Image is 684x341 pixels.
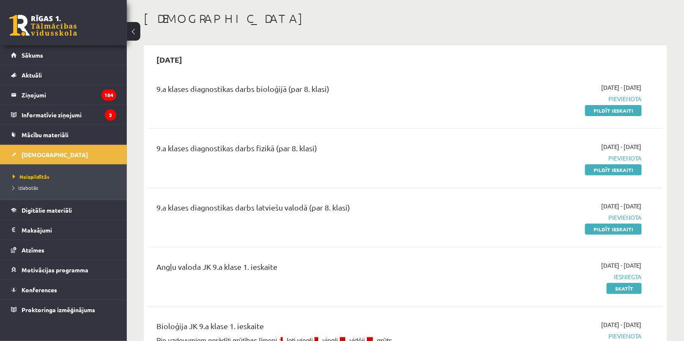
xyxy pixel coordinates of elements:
[13,184,118,191] a: Izlabotās
[156,202,476,217] div: 9.a klases diagnostikas darbs latviešu valodā (par 8. klasi)
[13,184,38,191] span: Izlabotās
[101,89,116,101] i: 184
[22,105,116,125] legend: Informatīvie ziņojumi
[488,213,642,222] span: Pievienota
[11,200,116,220] a: Digitālie materiāli
[11,65,116,85] a: Aktuāli
[11,145,116,164] a: [DEMOGRAPHIC_DATA]
[11,260,116,280] a: Motivācijas programma
[11,240,116,260] a: Atzīmes
[488,332,642,341] span: Pievienota
[11,105,116,125] a: Informatīvie ziņojumi3
[585,164,642,175] a: Pildīt ieskaiti
[156,83,476,99] div: 9.a klases diagnostikas darbs bioloģijā (par 8. klasi)
[156,261,476,277] div: Angļu valoda JK 9.a klase 1. ieskaite
[22,51,43,59] span: Sākums
[22,286,57,294] span: Konferences
[22,220,116,240] legend: Maksājumi
[11,280,116,299] a: Konferences
[11,300,116,319] a: Proktoringa izmēģinājums
[22,306,95,313] span: Proktoringa izmēģinājums
[11,125,116,144] a: Mācību materiāli
[156,320,476,336] div: Bioloģija JK 9.a klase 1. ieskaite
[156,142,476,158] div: 9.a klases diagnostikas darbs fizikā (par 8. klasi)
[11,220,116,240] a: Maksājumi
[601,320,642,329] span: [DATE] - [DATE]
[22,71,42,79] span: Aktuāli
[488,94,642,103] span: Pievienota
[585,105,642,116] a: Pildīt ieskaiti
[148,50,191,69] h2: [DATE]
[585,224,642,235] a: Pildīt ieskaiti
[601,261,642,270] span: [DATE] - [DATE]
[11,45,116,65] a: Sākums
[13,173,49,180] span: Neizpildītās
[11,85,116,105] a: Ziņojumi184
[105,109,116,121] i: 3
[22,246,44,254] span: Atzīmes
[22,206,72,214] span: Digitālie materiāli
[488,272,642,281] span: Iesniegta
[144,11,667,26] h1: [DEMOGRAPHIC_DATA]
[607,283,642,294] a: Skatīt
[13,173,118,180] a: Neizpildītās
[22,266,88,274] span: Motivācijas programma
[601,142,642,151] span: [DATE] - [DATE]
[22,151,88,158] span: [DEMOGRAPHIC_DATA]
[601,202,642,211] span: [DATE] - [DATE]
[601,83,642,92] span: [DATE] - [DATE]
[488,154,642,163] span: Pievienota
[9,15,77,36] a: Rīgas 1. Tālmācības vidusskola
[22,131,68,139] span: Mācību materiāli
[22,85,116,105] legend: Ziņojumi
